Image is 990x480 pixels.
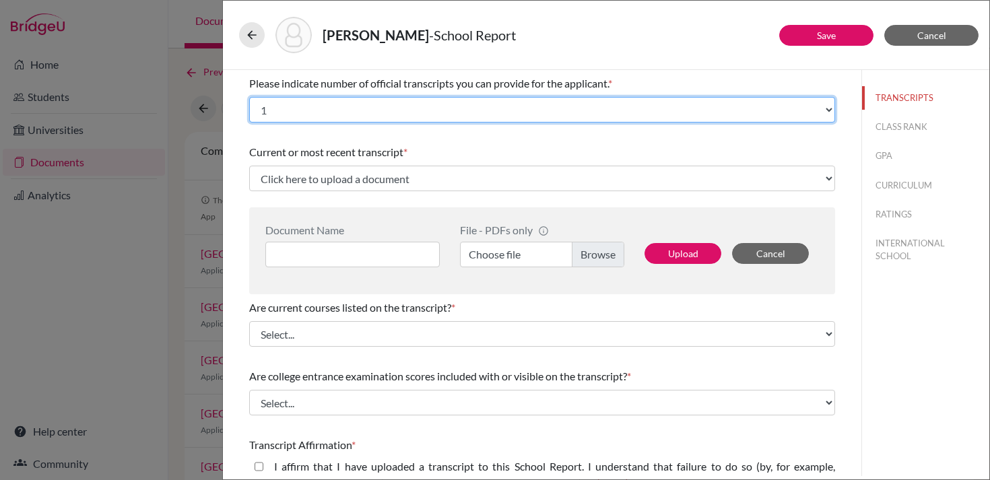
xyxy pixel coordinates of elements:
button: Upload [645,243,721,264]
span: Please indicate number of official transcripts you can provide for the applicant. [249,77,608,90]
div: File - PDFs only [460,224,624,236]
span: Are current courses listed on the transcript? [249,301,451,314]
span: Are college entrance examination scores included with or visible on the transcript? [249,370,627,382]
button: RATINGS [862,203,989,226]
button: CURRICULUM [862,174,989,197]
span: Current or most recent transcript [249,145,403,158]
label: Choose file [460,242,624,267]
strong: [PERSON_NAME] [323,27,429,43]
button: TRANSCRIPTS [862,86,989,110]
button: CLASS RANK [862,115,989,139]
div: Document Name [265,224,440,236]
span: Transcript Affirmation [249,438,352,451]
span: info [538,226,549,236]
button: GPA [862,144,989,168]
button: INTERNATIONAL SCHOOL [862,232,989,268]
button: Cancel [732,243,809,264]
span: - School Report [429,27,516,43]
